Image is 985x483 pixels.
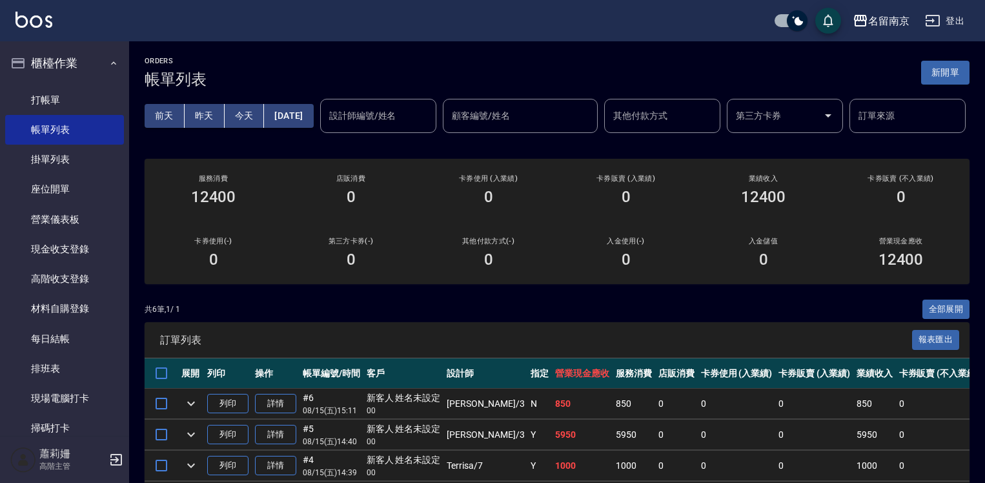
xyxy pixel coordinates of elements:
[655,358,698,389] th: 店販消費
[5,234,124,264] a: 現金收支登錄
[145,57,207,65] h2: ORDERS
[613,389,655,419] td: 850
[5,324,124,354] a: 每日結帳
[145,70,207,88] h3: 帳單列表
[145,303,180,315] p: 共 6 筆, 1 / 1
[912,330,960,350] button: 報表匯出
[5,384,124,413] a: 現場電腦打卡
[303,405,360,416] p: 08/15 (五) 15:11
[878,251,924,269] h3: 12400
[160,174,267,183] h3: 服務消費
[853,420,896,450] td: 5950
[5,46,124,80] button: 櫃檯作業
[298,237,404,245] h2: 第三方卡券(-)
[300,389,363,419] td: #6
[191,188,236,206] h3: 12400
[303,467,360,478] p: 08/15 (五) 14:39
[181,456,201,475] button: expand row
[435,174,542,183] h2: 卡券使用 (入業績)
[527,358,552,389] th: 指定
[443,420,527,450] td: [PERSON_NAME] /3
[435,237,542,245] h2: 其他付款方式(-)
[552,451,613,481] td: 1000
[775,420,853,450] td: 0
[443,358,527,389] th: 設計師
[853,358,896,389] th: 業績收入
[655,420,698,450] td: 0
[300,420,363,450] td: #5
[775,389,853,419] td: 0
[613,451,655,481] td: 1000
[367,422,441,436] div: 新客人 姓名未設定
[818,105,838,126] button: Open
[10,447,36,473] img: Person
[363,358,444,389] th: 客戶
[255,456,296,476] a: 詳情
[160,334,912,347] span: 訂單列表
[255,425,296,445] a: 詳情
[710,174,817,183] h2: 業績收入
[443,389,527,419] td: [PERSON_NAME] /3
[552,358,613,389] th: 營業現金應收
[5,264,124,294] a: 高階收支登錄
[622,251,631,269] h3: 0
[853,451,896,481] td: 1000
[300,451,363,481] td: #4
[848,237,954,245] h2: 營業現金應收
[39,460,105,472] p: 高階主管
[896,451,982,481] td: 0
[897,188,906,206] h3: 0
[367,453,441,467] div: 新客人 姓名未設定
[741,188,786,206] h3: 12400
[710,237,817,245] h2: 入金儲值
[815,8,841,34] button: save
[896,420,982,450] td: 0
[698,420,776,450] td: 0
[896,358,982,389] th: 卡券販賣 (不入業績)
[300,358,363,389] th: 帳單編號/時間
[484,188,493,206] h3: 0
[698,389,776,419] td: 0
[527,451,552,481] td: Y
[181,425,201,444] button: expand row
[5,294,124,324] a: 材料自購登錄
[367,467,441,478] p: 00
[527,420,552,450] td: Y
[39,447,105,460] h5: 蕭莉姍
[15,12,52,28] img: Logo
[853,389,896,419] td: 850
[5,145,124,174] a: 掛單列表
[5,413,124,443] a: 掃碼打卡
[185,104,225,128] button: 昨天
[921,66,970,78] a: 新開單
[225,104,265,128] button: 今天
[848,8,915,34] button: 名留南京
[920,9,970,33] button: 登出
[698,358,776,389] th: 卡券使用 (入業績)
[5,205,124,234] a: 營業儀表板
[655,389,698,419] td: 0
[209,251,218,269] h3: 0
[347,251,356,269] h3: 0
[207,394,249,414] button: 列印
[573,174,679,183] h2: 卡券販賣 (入業績)
[204,358,252,389] th: 列印
[698,451,776,481] td: 0
[484,251,493,269] h3: 0
[145,104,185,128] button: 前天
[655,451,698,481] td: 0
[775,358,853,389] th: 卡券販賣 (入業績)
[5,174,124,204] a: 座位開單
[759,251,768,269] h3: 0
[181,394,201,413] button: expand row
[552,420,613,450] td: 5950
[347,188,356,206] h3: 0
[367,391,441,405] div: 新客人 姓名未設定
[367,405,441,416] p: 00
[252,358,300,389] th: 操作
[303,436,360,447] p: 08/15 (五) 14:40
[613,358,655,389] th: 服務消費
[264,104,313,128] button: [DATE]
[912,333,960,345] a: 報表匯出
[207,456,249,476] button: 列印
